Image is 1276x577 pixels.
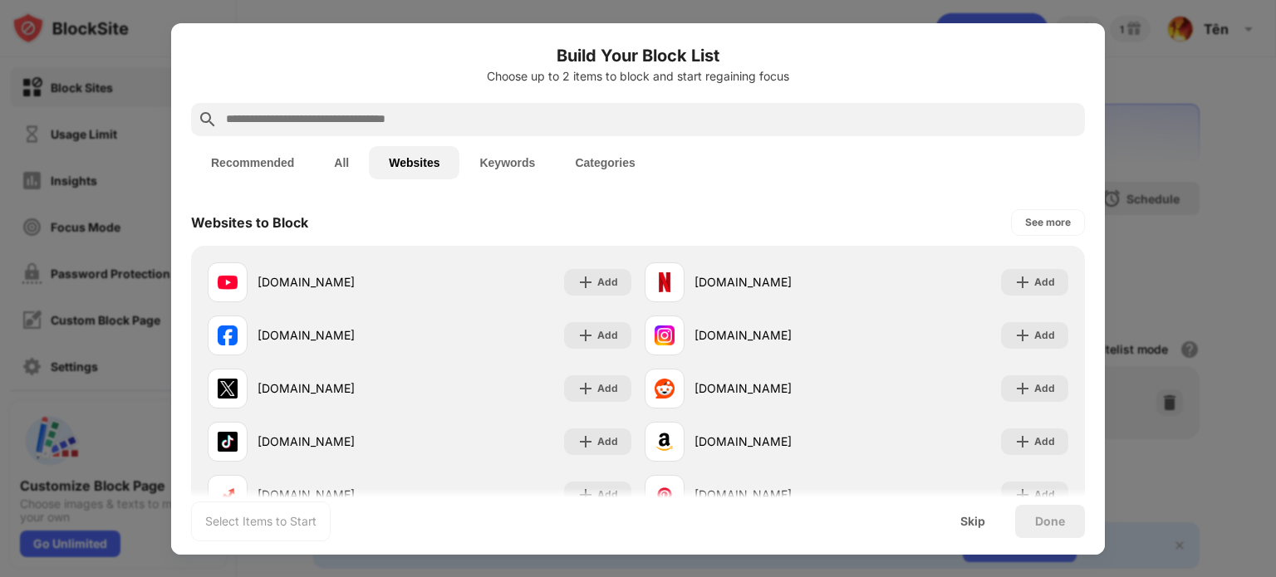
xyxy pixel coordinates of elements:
[218,432,238,452] img: favicons
[1034,327,1055,344] div: Add
[218,379,238,399] img: favicons
[655,272,675,292] img: favicons
[1035,515,1065,528] div: Done
[655,485,675,505] img: favicons
[218,485,238,505] img: favicons
[597,274,618,291] div: Add
[655,325,675,345] img: favicons
[597,380,618,397] div: Add
[960,515,985,528] div: Skip
[191,70,1085,83] div: Choose up to 2 items to block and start regaining focus
[1034,380,1055,397] div: Add
[314,146,369,179] button: All
[655,379,675,399] img: favicons
[218,325,238,345] img: favicons
[694,379,856,397] div: [DOMAIN_NAME]
[694,326,856,344] div: [DOMAIN_NAME]
[258,273,420,291] div: [DOMAIN_NAME]
[597,327,618,344] div: Add
[694,433,856,450] div: [DOMAIN_NAME]
[205,513,317,530] div: Select Items to Start
[1034,274,1055,291] div: Add
[191,146,314,179] button: Recommended
[258,326,420,344] div: [DOMAIN_NAME]
[694,486,856,503] div: [DOMAIN_NAME]
[1034,433,1055,450] div: Add
[597,487,618,503] div: Add
[369,146,459,179] button: Websites
[258,379,420,397] div: [DOMAIN_NAME]
[655,432,675,452] img: favicons
[218,272,238,292] img: favicons
[258,433,420,450] div: [DOMAIN_NAME]
[191,43,1085,68] h6: Build Your Block List
[694,273,856,291] div: [DOMAIN_NAME]
[459,146,555,179] button: Keywords
[258,486,420,503] div: [DOMAIN_NAME]
[597,433,618,450] div: Add
[1034,487,1055,503] div: Add
[555,146,655,179] button: Categories
[191,214,308,231] div: Websites to Block
[198,110,218,130] img: search.svg
[1025,214,1071,231] div: See more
